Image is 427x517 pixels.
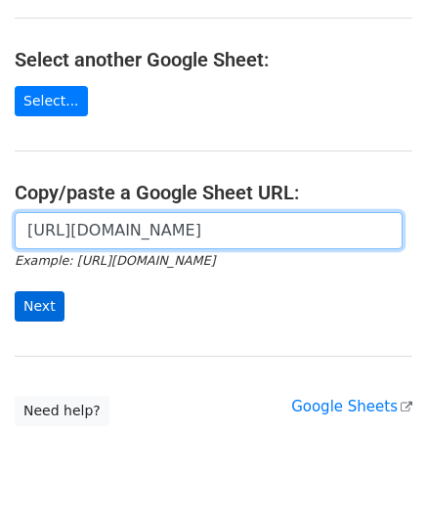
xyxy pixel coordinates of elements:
h4: Select another Google Sheet: [15,48,412,71]
input: Next [15,291,64,322]
a: Need help? [15,396,109,426]
input: Paste your Google Sheet URL here [15,212,403,249]
a: Google Sheets [291,398,412,415]
small: Example: [URL][DOMAIN_NAME] [15,253,215,268]
h4: Copy/paste a Google Sheet URL: [15,181,412,204]
a: Select... [15,86,88,116]
iframe: Chat Widget [329,423,427,517]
